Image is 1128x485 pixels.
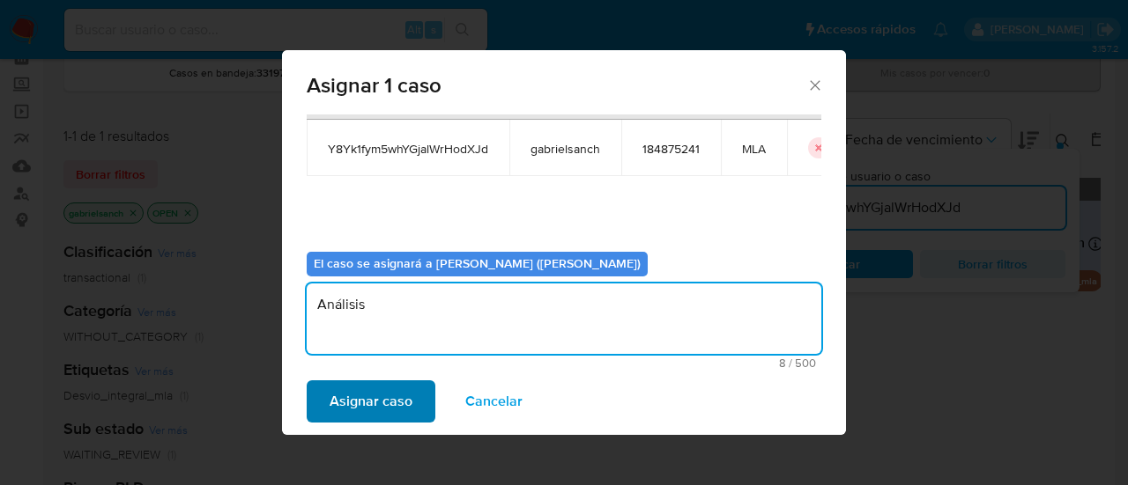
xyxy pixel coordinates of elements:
[312,357,816,369] span: Máximo 500 caracteres
[808,137,829,158] button: icon-button
[742,141,766,157] span: MLA
[642,141,700,157] span: 184875241
[282,50,846,435] div: assign-modal
[330,382,412,421] span: Asignar caso
[465,382,523,421] span: Cancelar
[806,77,822,92] button: Cerrar ventana
[531,141,600,157] span: gabrielsanch
[314,254,641,272] b: El caso se asignará a [PERSON_NAME] ([PERSON_NAME])
[307,380,435,423] button: Asignar caso
[328,141,488,157] span: Y8Yk1fym5whYGjalWrHodXJd
[307,283,821,354] textarea: Análisis
[307,75,806,96] span: Asignar 1 caso
[442,380,545,423] button: Cancelar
